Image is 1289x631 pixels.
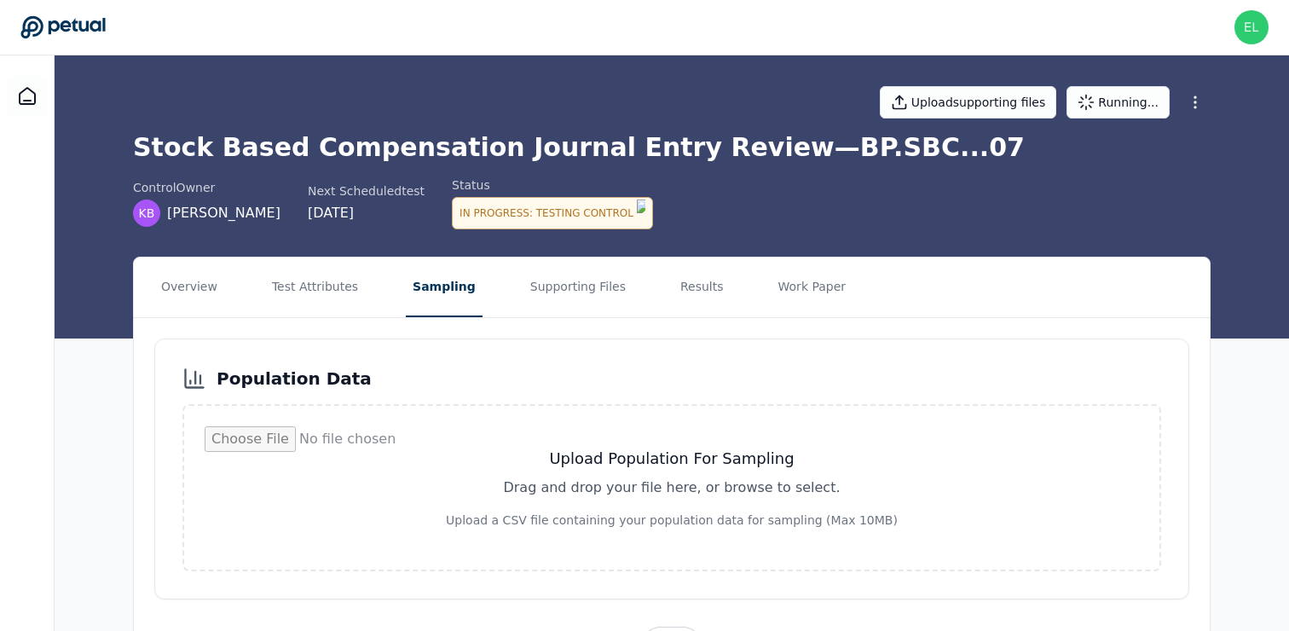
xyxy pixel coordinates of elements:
[134,258,1210,317] nav: Tabs
[523,258,633,317] button: Supporting Files
[673,258,731,317] button: Results
[880,86,1057,119] button: Uploadsupporting files
[167,203,280,223] span: [PERSON_NAME]
[406,258,483,317] button: Sampling
[772,258,853,317] button: Work Paper
[1066,86,1170,119] button: Running...
[308,182,425,200] div: Next Scheduled test
[1180,87,1211,118] button: More Options
[452,177,653,194] div: Status
[20,15,106,39] a: Go to Dashboard
[139,205,155,222] span: KB
[217,367,372,391] h3: Population Data
[265,258,365,317] button: Test Attributes
[308,203,425,223] div: [DATE]
[1234,10,1269,44] img: eliot+reddit@petual.ai
[452,197,653,229] div: In Progress : Testing Control
[7,76,48,117] a: Dashboard
[133,132,1211,163] h1: Stock Based Compensation Journal Entry Review — BP.SBC...07
[133,179,280,196] div: control Owner
[154,258,224,317] button: Overview
[637,200,645,227] img: Logo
